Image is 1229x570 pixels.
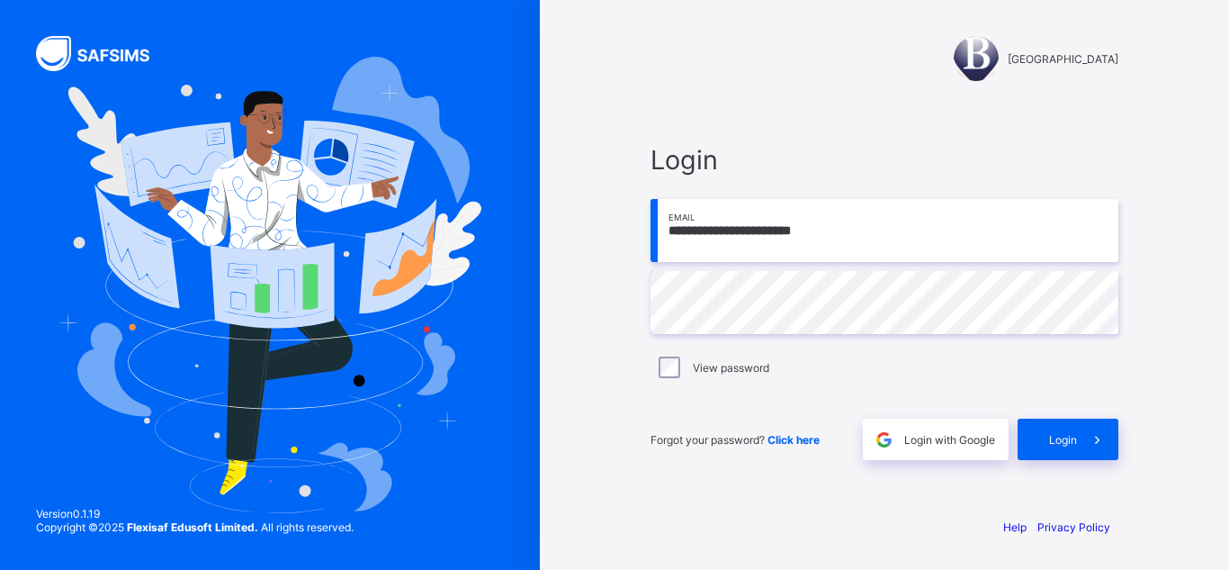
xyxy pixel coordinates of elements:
span: [GEOGRAPHIC_DATA] [1008,52,1118,66]
span: Version 0.1.19 [36,507,354,520]
span: Copyright © 2025 All rights reserved. [36,520,354,534]
span: Login [1049,433,1077,447]
a: Privacy Policy [1037,520,1110,534]
label: View password [693,361,769,375]
img: Hero Image [58,57,482,512]
strong: Flexisaf Edusoft Limited. [127,520,258,534]
img: google.396cfc9801f0270233282035f929180a.svg [874,430,894,450]
span: Login [650,144,1118,176]
a: Help [1003,520,1027,534]
span: Login with Google [904,433,995,447]
span: Forgot your password? [650,433,820,447]
a: Click here [767,433,820,447]
img: SAFSIMS Logo [36,36,171,71]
